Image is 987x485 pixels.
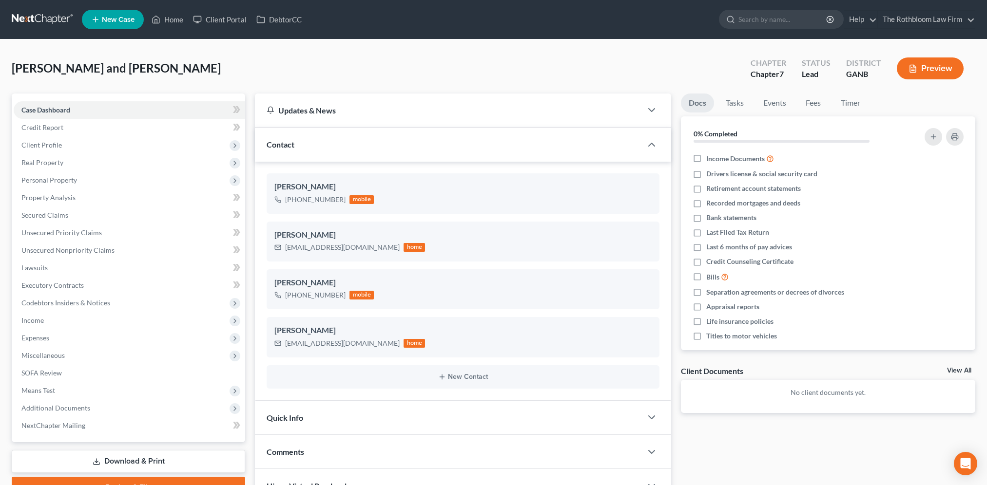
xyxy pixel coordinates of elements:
div: Client Documents [681,366,743,376]
a: DebtorCC [252,11,307,28]
div: [PHONE_NUMBER] [285,290,346,300]
div: [EMAIL_ADDRESS][DOMAIN_NAME] [285,338,400,348]
span: New Case [102,16,135,23]
a: Docs [681,93,714,112]
a: Lawsuits [14,259,245,277]
a: Events [755,93,794,112]
a: Executory Contracts [14,277,245,294]
span: Last Filed Tax Return [706,227,769,237]
a: Unsecured Nonpriority Claims [14,242,245,259]
a: Client Portal [188,11,252,28]
a: Help [844,11,877,28]
a: SOFA Review [14,364,245,382]
a: Timer [833,93,868,112]
span: Client Profile [21,141,62,149]
span: Contact [267,140,294,149]
span: Additional Documents [21,404,90,412]
span: Property Analysis [21,193,76,202]
a: Download & Print [12,450,245,473]
span: Income Documents [706,154,765,164]
span: Secured Claims [21,211,68,219]
strong: 0% Completed [694,130,737,138]
span: Separation agreements or decrees of divorces [706,287,844,297]
span: Bank statements [706,213,756,223]
div: Lead [802,69,831,80]
a: Property Analysis [14,189,245,206]
div: [PERSON_NAME] [274,229,652,241]
div: Chapter [751,57,786,69]
span: Lawsuits [21,263,48,272]
a: Home [147,11,188,28]
div: home [404,243,425,252]
span: Bills [706,272,719,282]
span: Retirement account statements [706,184,801,193]
span: Real Property [21,158,63,167]
span: Quick Info [267,413,303,422]
div: Status [802,57,831,69]
div: [PERSON_NAME] [274,325,652,336]
span: Executory Contracts [21,281,84,289]
div: mobile [349,195,374,204]
span: Codebtors Insiders & Notices [21,298,110,307]
div: mobile [349,291,374,299]
a: Secured Claims [14,206,245,224]
a: Fees [798,93,829,112]
a: Case Dashboard [14,101,245,119]
span: Comments [267,447,304,456]
span: Income [21,316,44,324]
span: Credit Counseling Certificate [706,257,793,266]
button: Preview [897,57,964,79]
div: Chapter [751,69,786,80]
span: Credit Report [21,123,63,131]
a: View All [947,367,971,374]
span: NextChapter Mailing [21,421,85,429]
span: SOFA Review [21,369,62,377]
div: Open Intercom Messenger [954,452,977,475]
span: Life insurance policies [706,317,774,326]
a: Tasks [718,93,752,112]
div: [PERSON_NAME] [274,181,652,193]
div: Updates & News [267,105,630,115]
div: District [846,57,881,69]
div: [PERSON_NAME] [274,277,652,289]
span: Means Test [21,386,55,394]
button: New Contact [274,373,652,381]
p: No client documents yet. [689,388,968,397]
span: Appraisal reports [706,302,759,312]
div: home [404,339,425,348]
span: Case Dashboard [21,106,70,114]
span: Miscellaneous [21,351,65,359]
a: Unsecured Priority Claims [14,224,245,242]
span: Drivers license & social security card [706,169,817,179]
span: Last 6 months of pay advices [706,242,792,252]
span: Recorded mortgages and deeds [706,198,800,208]
span: Personal Property [21,176,77,184]
a: The Rothbloom Law Firm [878,11,975,28]
span: 7 [779,69,784,78]
div: [EMAIL_ADDRESS][DOMAIN_NAME] [285,242,400,252]
span: [PERSON_NAME] and [PERSON_NAME] [12,61,221,75]
input: Search by name... [738,10,828,28]
a: Credit Report [14,119,245,136]
span: Expenses [21,334,49,342]
a: NextChapter Mailing [14,417,245,434]
span: Titles to motor vehicles [706,331,777,341]
span: Unsecured Priority Claims [21,228,102,237]
span: Unsecured Nonpriority Claims [21,246,115,254]
div: [PHONE_NUMBER] [285,195,346,205]
div: GANB [846,69,881,80]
